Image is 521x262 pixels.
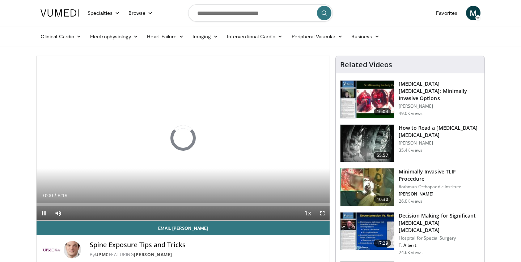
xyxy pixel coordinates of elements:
video-js: Video Player [37,56,330,221]
span: 10:30 [374,196,391,203]
p: 26.0K views [399,198,423,204]
img: ander_3.png.150x105_q85_crop-smart_upscale.jpg [340,168,394,206]
a: UPMC [95,252,109,258]
span: / [55,193,56,198]
p: 49.0K views [399,111,423,116]
img: 9f1438f7-b5aa-4a55-ab7b-c34f90e48e66.150x105_q85_crop-smart_upscale.jpg [340,81,394,118]
button: Fullscreen [315,206,330,220]
a: Browse [124,6,157,20]
img: 316497_0000_1.png.150x105_q85_crop-smart_upscale.jpg [340,212,394,250]
p: 24.6K views [399,250,423,255]
span: 55:57 [374,152,391,159]
button: Mute [51,206,65,220]
a: 16:04 [MEDICAL_DATA] [MEDICAL_DATA]: Minimally Invasive Options [PERSON_NAME] 49.0K views [340,80,480,119]
a: M [466,6,480,20]
a: Interventional Cardio [223,29,287,44]
a: 10:30 Minimally Invasive TLIF Procedure Rothman Orthopaedic Institute [PERSON_NAME] 26.0K views [340,168,480,206]
span: 17:29 [374,240,391,247]
p: [PERSON_NAME] [399,140,480,146]
a: Electrophysiology [86,29,143,44]
p: Hospital for Special Surgery [399,235,480,241]
a: Specialties [83,6,124,20]
h3: Decision Making for Significant [MEDICAL_DATA] [MEDICAL_DATA] [399,212,480,234]
input: Search topics, interventions [188,4,333,22]
button: Pause [37,206,51,220]
span: 8:19 [58,193,67,198]
span: 16:04 [374,108,391,115]
p: [PERSON_NAME] [399,103,480,109]
a: 17:29 Decision Making for Significant [MEDICAL_DATA] [MEDICAL_DATA] Hospital for Special Surgery ... [340,212,480,255]
h3: How to Read a [MEDICAL_DATA] [MEDICAL_DATA] [399,124,480,139]
a: [PERSON_NAME] [134,252,172,258]
a: Imaging [188,29,223,44]
img: b47c832f-d84e-4c5d-8811-00369440eda2.150x105_q85_crop-smart_upscale.jpg [340,125,394,162]
h3: Minimally Invasive TLIF Procedure [399,168,480,182]
span: 0:00 [43,193,53,198]
a: 55:57 How to Read a [MEDICAL_DATA] [MEDICAL_DATA] [PERSON_NAME] 35.4K views [340,124,480,163]
a: Favorites [432,6,462,20]
p: 35.4K views [399,147,423,153]
button: Playback Rate [301,206,315,220]
h4: Related Videos [340,60,392,69]
a: Business [347,29,384,44]
img: UPMC [42,241,61,258]
div: Progress Bar [37,203,330,206]
a: Clinical Cardio [36,29,86,44]
h3: [MEDICAL_DATA] [MEDICAL_DATA]: Minimally Invasive Options [399,80,480,102]
p: [PERSON_NAME] [399,191,480,197]
p: Rothman Orthopaedic Institute [399,184,480,190]
img: VuMedi Logo [41,9,79,17]
h4: Spine Exposure Tips and Tricks [90,241,324,249]
img: Avatar [64,241,81,258]
p: T. Albert [399,242,480,248]
div: By FEATURING [90,252,324,258]
a: Peripheral Vascular [287,29,347,44]
a: Heart Failure [143,29,188,44]
a: Email [PERSON_NAME] [37,221,330,235]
